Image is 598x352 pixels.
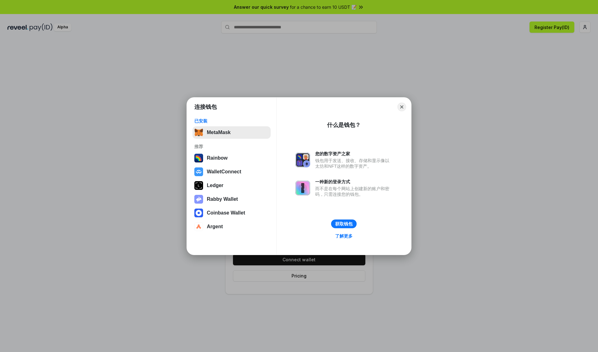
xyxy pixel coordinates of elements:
[192,152,271,164] button: Rainbow
[207,183,223,188] div: Ledger
[194,128,203,137] img: svg+xml,%3Csvg%20fill%3D%22none%22%20height%3D%2233%22%20viewBox%3D%220%200%2035%2033%22%20width%...
[207,130,230,135] div: MetaMask
[397,103,406,111] button: Close
[194,195,203,204] img: svg+xml,%3Csvg%20xmlns%3D%22http%3A%2F%2Fwww.w3.org%2F2000%2Fsvg%22%20fill%3D%22none%22%20viewBox...
[207,224,223,229] div: Argent
[327,121,361,129] div: 什么是钱包？
[192,126,271,139] button: MetaMask
[295,152,310,167] img: svg+xml,%3Csvg%20xmlns%3D%22http%3A%2F%2Fwww.w3.org%2F2000%2Fsvg%22%20fill%3D%22none%22%20viewBox...
[194,144,269,149] div: 推荐
[315,186,392,197] div: 而不是在每个网站上创建新的账户和密码，只需连接您的钱包。
[194,154,203,162] img: svg+xml,%3Csvg%20width%3D%22120%22%20height%3D%22120%22%20viewBox%3D%220%200%20120%20120%22%20fil...
[192,207,271,219] button: Coinbase Wallet
[192,193,271,205] button: Rabby Wallet
[194,209,203,217] img: svg+xml,%3Csvg%20width%3D%2228%22%20height%3D%2228%22%20viewBox%3D%220%200%2028%2028%22%20fill%3D...
[192,179,271,192] button: Ledger
[194,118,269,124] div: 已安装
[331,232,356,240] a: 了解更多
[194,103,217,111] h1: 连接钱包
[194,167,203,176] img: svg+xml,%3Csvg%20width%3D%2228%22%20height%3D%2228%22%20viewBox%3D%220%200%2028%2028%22%20fill%3D...
[315,151,392,157] div: 您的数字资产之家
[194,181,203,190] img: svg+xml,%3Csvg%20xmlns%3D%22http%3A%2F%2Fwww.w3.org%2F2000%2Fsvg%22%20width%3D%2228%22%20height%3...
[295,181,310,195] img: svg+xml,%3Csvg%20xmlns%3D%22http%3A%2F%2Fwww.w3.org%2F2000%2Fsvg%22%20fill%3D%22none%22%20viewBox...
[207,155,228,161] div: Rainbow
[207,169,241,175] div: WalletConnect
[192,166,271,178] button: WalletConnect
[315,158,392,169] div: 钱包用于发送、接收、存储和显示像以太坊和NFT这样的数字资产。
[335,233,353,239] div: 了解更多
[192,220,271,233] button: Argent
[335,221,353,227] div: 获取钱包
[207,196,238,202] div: Rabby Wallet
[315,179,392,185] div: 一种新的登录方式
[207,210,245,216] div: Coinbase Wallet
[331,219,357,228] button: 获取钱包
[194,222,203,231] img: svg+xml,%3Csvg%20width%3D%2228%22%20height%3D%2228%22%20viewBox%3D%220%200%2028%2028%22%20fill%3D...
